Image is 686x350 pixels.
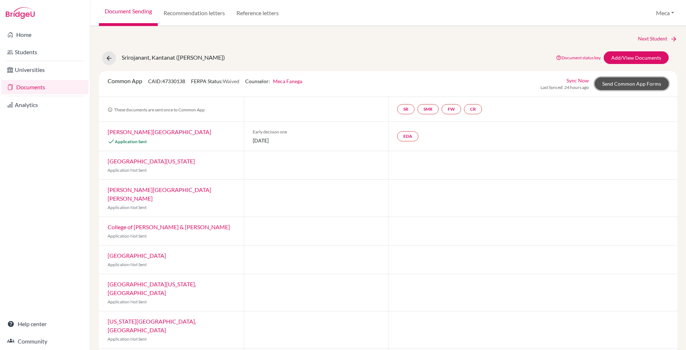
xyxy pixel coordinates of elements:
[108,336,147,342] span: Application Not Sent
[1,317,88,331] a: Help center
[108,262,147,267] span: Application Not Sent
[122,54,225,61] span: Srirojanant, Kantanat ([PERSON_NAME])
[1,27,88,42] a: Home
[1,98,88,112] a: Analytics
[108,77,142,84] span: Common App
[108,107,205,112] span: These documents are sent once to Common App
[108,233,147,239] span: Application Not Sent
[273,78,302,84] a: Meca Fanega
[253,137,380,144] span: [DATE]
[417,104,439,114] a: SMR
[148,78,185,84] span: CAID: 47330138
[1,80,88,94] a: Documents
[638,35,677,43] a: Next Student
[653,6,677,20] button: Meca
[108,186,211,202] a: [PERSON_NAME][GEOGRAPHIC_DATA][PERSON_NAME]
[108,167,147,173] span: Application Not Sent
[566,77,589,84] a: Sync Now
[6,7,35,19] img: Bridge-U
[223,78,239,84] span: Waived
[108,318,196,333] a: [US_STATE][GEOGRAPHIC_DATA], [GEOGRAPHIC_DATA]
[464,104,482,114] a: CR
[253,129,380,135] span: Early decision one
[604,51,669,64] a: Add/View Documents
[1,45,88,59] a: Students
[108,158,195,165] a: [GEOGRAPHIC_DATA][US_STATE]
[108,205,147,210] span: Application Not Sent
[595,77,669,90] a: Send Common App Forms
[442,104,461,114] a: FW
[108,299,147,304] span: Application Not Sent
[115,139,147,144] span: Application Sent
[108,128,211,135] a: [PERSON_NAME][GEOGRAPHIC_DATA]
[556,55,601,60] a: Document status key
[397,131,418,141] a: EDA
[540,84,589,91] span: Last Synced: 24 hours ago
[245,78,302,84] span: Counselor:
[108,223,230,230] a: College of [PERSON_NAME] & [PERSON_NAME]
[108,252,166,259] a: [GEOGRAPHIC_DATA]
[397,104,414,114] a: SR
[1,334,88,349] a: Community
[1,63,88,77] a: Universities
[108,281,196,296] a: [GEOGRAPHIC_DATA][US_STATE], [GEOGRAPHIC_DATA]
[191,78,239,84] span: FERPA Status:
